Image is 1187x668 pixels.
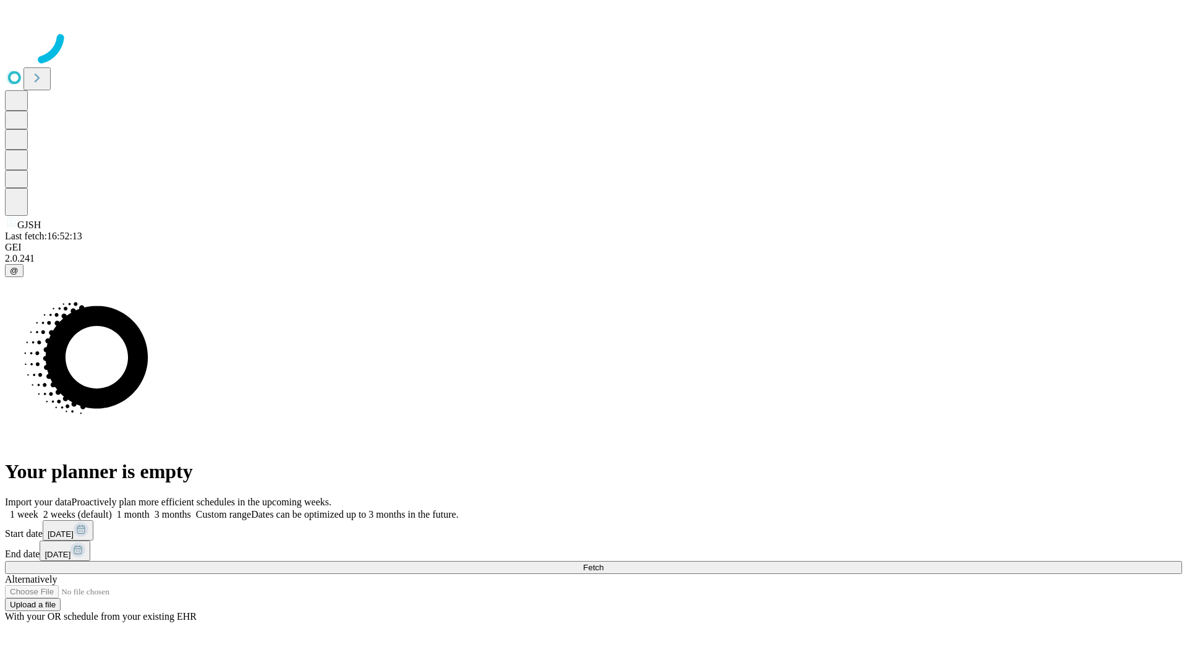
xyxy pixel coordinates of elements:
[48,529,74,539] span: [DATE]
[43,509,112,520] span: 2 weeks (default)
[43,520,93,541] button: [DATE]
[5,541,1182,561] div: End date
[155,509,191,520] span: 3 months
[5,460,1182,483] h1: Your planner is empty
[10,509,38,520] span: 1 week
[5,253,1182,264] div: 2.0.241
[10,266,19,275] span: @
[5,574,57,584] span: Alternatively
[5,561,1182,574] button: Fetch
[583,563,603,572] span: Fetch
[251,509,458,520] span: Dates can be optimized up to 3 months in the future.
[5,242,1182,253] div: GEI
[117,509,150,520] span: 1 month
[72,497,331,507] span: Proactively plan more efficient schedules in the upcoming weeks.
[5,497,72,507] span: Import your data
[5,598,61,611] button: Upload a file
[5,231,82,241] span: Last fetch: 16:52:13
[5,520,1182,541] div: Start date
[196,509,251,520] span: Custom range
[45,550,70,559] span: [DATE]
[17,220,41,230] span: GJSH
[5,264,23,277] button: @
[5,611,197,622] span: With your OR schedule from your existing EHR
[40,541,90,561] button: [DATE]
